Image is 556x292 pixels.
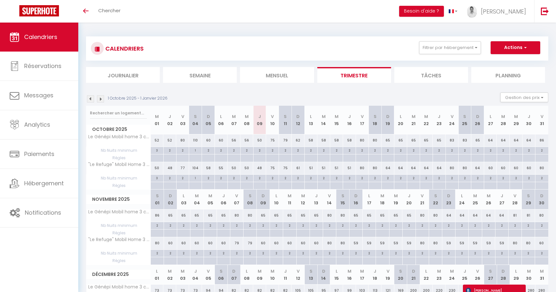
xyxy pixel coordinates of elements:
th: 06 [215,106,228,134]
th: 29 [510,106,522,134]
div: 80 [323,209,336,221]
div: 2 [279,175,292,181]
div: 64 [394,162,407,174]
div: 2 [471,175,484,181]
span: Règles [86,182,150,189]
th: 11 [279,106,292,134]
div: 77 [176,162,189,174]
th: 21 [407,106,420,134]
abbr: S [156,193,159,199]
span: Hébergement [24,179,64,187]
th: 09 [253,106,266,134]
div: 75 [279,162,292,174]
li: Mensuel [240,67,314,83]
span: Octobre 2025 [86,125,150,134]
div: 65 [190,209,204,221]
div: 51 [343,162,356,174]
div: 65 [310,209,323,221]
div: 58 [343,134,356,146]
div: 2 [228,147,240,153]
abbr: M [424,113,428,120]
span: Le Génépi Mobil home 3 chambres / 6 pers + CLIM Camping 3 étoiles [87,134,152,139]
abbr: L [368,193,370,199]
div: 60 [202,134,215,146]
div: 2 [241,175,253,181]
div: 2 [497,175,510,181]
th: 10 [266,106,279,134]
abbr: M [335,113,339,120]
div: 2 [292,147,304,153]
span: Nb Nuits minimum [86,147,150,154]
div: 75 [266,162,279,174]
div: 2 [254,147,266,153]
th: 02 [163,106,176,134]
div: 51 [317,162,330,174]
div: 80 [356,162,369,174]
div: 2 [433,147,446,153]
div: 2 [164,147,176,153]
li: Journalier [86,67,160,83]
div: 58 [330,134,343,146]
div: 2 [292,175,304,181]
abbr: L [220,113,222,120]
th: 08 [240,106,253,134]
abbr: L [275,193,277,199]
span: Le Génépi Mobil home 3 chambres / 6 pers + CLIM Camping 3 étoiles [87,209,152,214]
div: 2 [305,147,317,153]
div: 2 [459,175,471,181]
div: 2 [215,147,227,153]
th: 25 [458,106,471,134]
abbr: M [394,193,398,199]
th: 31 [535,106,548,134]
div: 65 [389,209,402,221]
div: 2 [446,147,458,153]
abbr: M [245,113,249,120]
div: 58 [304,134,317,146]
div: 52 [151,134,164,146]
div: 1 [189,147,202,153]
div: 65 [363,209,376,221]
div: 50 [240,162,253,174]
div: 79 [279,134,292,146]
span: Paiements [24,150,54,158]
abbr: S [527,193,530,199]
abbr: D [262,193,265,199]
abbr: S [374,113,377,120]
span: "Le Refuge" Mobil Home 3 chambre/6 personnes + Clim [87,162,152,167]
abbr: V [271,113,274,120]
th: 06 [217,190,230,209]
th: 02 [164,190,177,209]
div: 65 [177,209,190,221]
th: 20 [402,190,416,209]
th: 14 [323,190,336,209]
th: 13 [310,190,323,209]
abbr: J [315,193,318,199]
button: Filtrer par hébergement [419,41,481,54]
div: 2 [523,147,535,153]
div: 52 [163,134,176,146]
div: 65 [204,209,217,221]
div: 2 [330,147,343,153]
div: 64 [433,162,446,174]
th: 04 [190,190,204,209]
th: 20 [394,106,407,134]
abbr: M [155,113,159,120]
div: 62 [292,134,304,146]
div: 64 [510,134,522,146]
div: 80 [369,162,381,174]
th: 22 [429,190,442,209]
div: 86 [151,209,164,221]
p: 1 Octobre 2025 - 1 Janvier 2026 [108,95,168,102]
th: 16 [350,190,363,209]
div: 2 [369,147,381,153]
div: 65 [217,209,230,221]
div: 2 [523,175,535,181]
div: 64 [381,162,394,174]
abbr: D [386,113,389,120]
abbr: V [513,193,516,199]
th: 19 [381,106,394,134]
div: 65 [376,209,389,221]
div: 2 [459,147,471,153]
th: 15 [330,106,343,134]
abbr: M [232,113,236,120]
